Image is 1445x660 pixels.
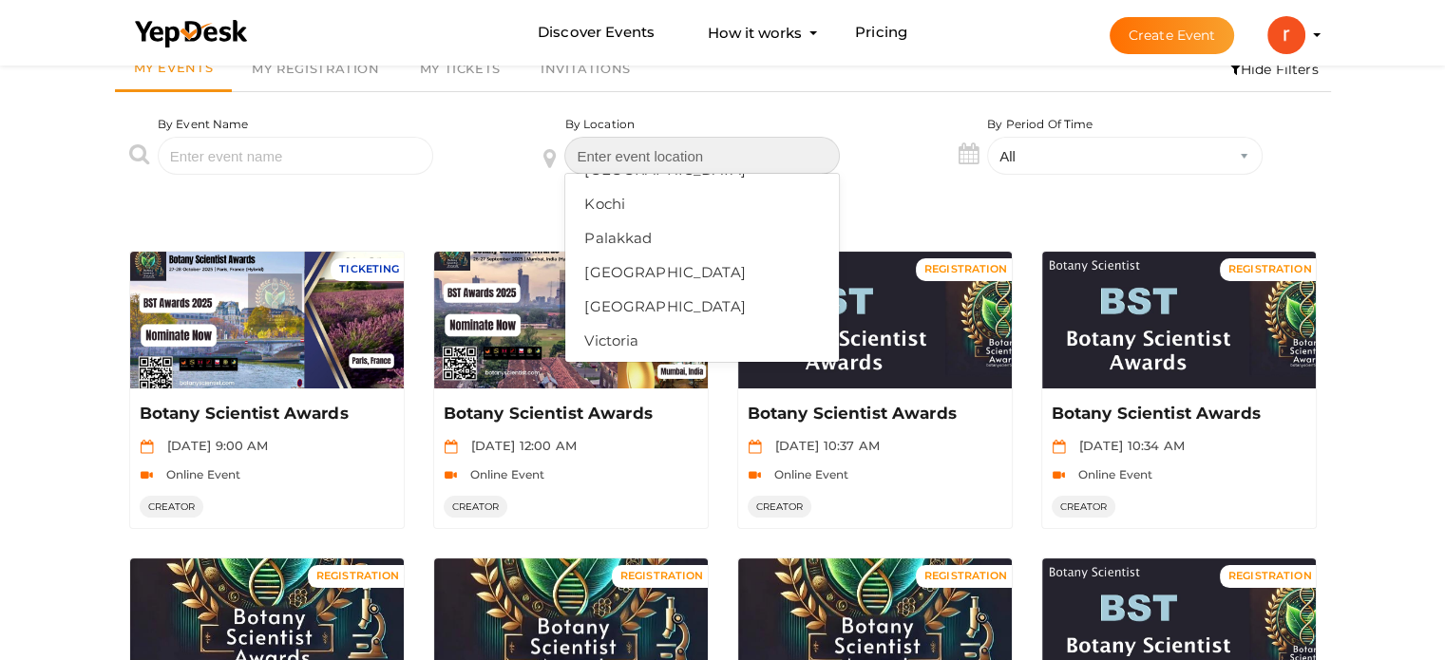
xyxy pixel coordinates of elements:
label: By Event Name [158,116,249,132]
img: ACg8ocKlt2MzV08jhWGz6zRJfK0Kr_dLivhG9Rsc0PJn53pk8-qHaQ=s100 [1267,16,1305,54]
a: My Events [115,47,233,92]
img: video-icon.svg [1052,468,1066,482]
p: Botany Scientist Awards [140,403,390,425]
p: Botany Scientist Awards [444,403,694,425]
li: Hide Filters [1218,47,1331,91]
span: CREATOR [140,496,204,518]
div: [GEOGRAPHIC_DATA] [584,292,820,321]
span: [DATE] 10:34 AM [1070,438,1185,453]
img: calendar.svg [444,440,458,454]
span: Online Event [765,467,849,481]
div: Palakkad [584,224,820,253]
div: Victoria [584,327,820,355]
span: CREATOR [1052,496,1116,518]
img: video-icon.svg [140,468,154,482]
a: Kochi [565,187,839,221]
span: CREATOR [748,496,812,518]
span: [DATE] 10:37 AM [766,438,880,453]
span: Online Event [157,467,241,481]
button: How it works [702,15,808,50]
input: Enter event name [158,137,433,175]
div: [GEOGRAPHIC_DATA] [584,258,820,287]
span: My Registration [252,61,379,76]
span: [DATE] 12:00 AM [462,438,577,453]
a: Discover Events [538,15,655,50]
a: [GEOGRAPHIC_DATA] [565,255,839,290]
span: [DATE] 9:00 AM [158,438,269,453]
p: Botany Scientist Awards [1052,403,1302,425]
span: Online Event [461,467,545,481]
input: Select box [564,137,840,175]
img: calendar.svg [1052,440,1066,454]
span: Online Event [1069,467,1153,481]
span: Invitations [541,61,631,76]
p: Botany Scientist Awards [748,403,998,425]
a: My Registration [232,47,399,91]
a: Invitations [521,47,651,91]
img: calendar.svg [748,440,762,454]
img: video-icon.svg [444,468,458,482]
img: video-icon.svg [748,468,762,482]
span: My Tickets [420,61,501,76]
a: Palakkad [565,221,839,255]
img: calendar.svg [140,440,154,454]
button: Create Event [1110,17,1235,54]
a: Pricing [855,15,907,50]
a: Victoria [565,324,839,358]
label: By Period Of Time [987,116,1093,132]
a: My Tickets [400,47,521,91]
label: By Location [564,116,635,132]
a: [GEOGRAPHIC_DATA] [565,290,839,324]
div: Kochi [584,190,820,218]
span: CREATOR [444,496,508,518]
